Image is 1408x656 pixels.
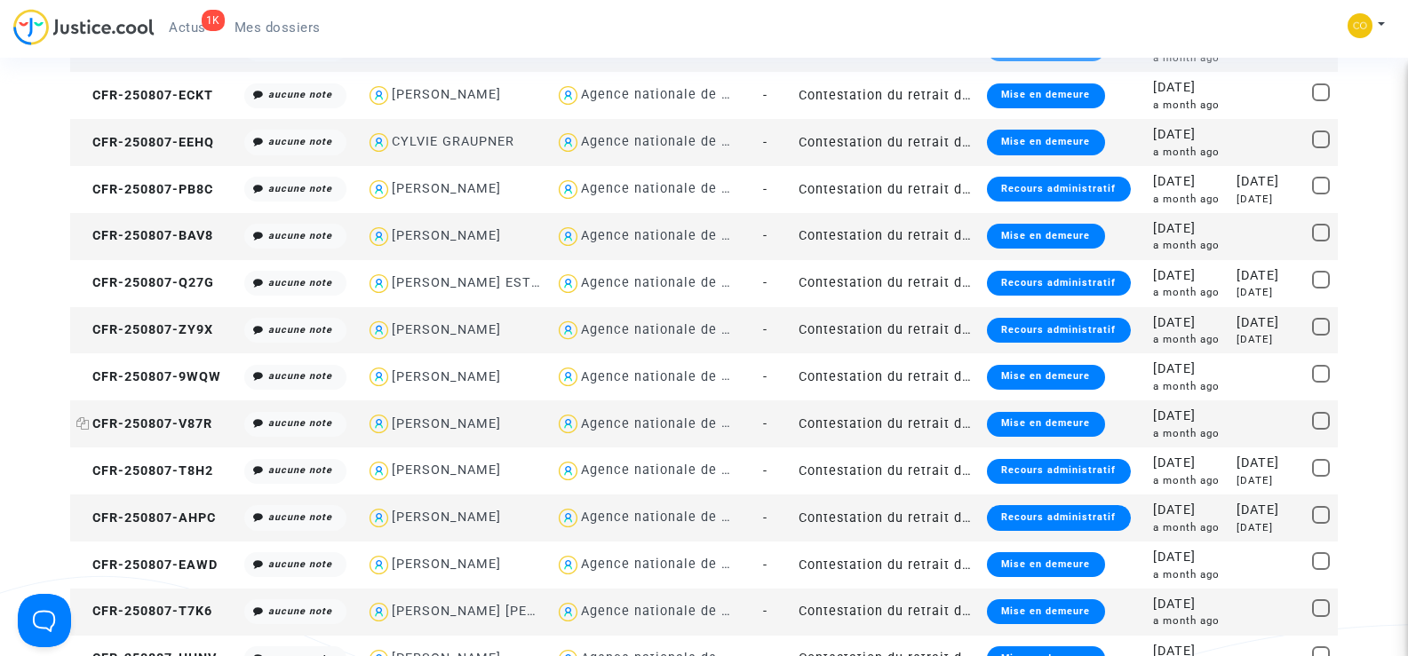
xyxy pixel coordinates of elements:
[76,135,214,150] span: CFR-250807-EEHQ
[268,324,332,336] i: aucune note
[555,552,581,578] img: icon-user.svg
[581,87,776,102] div: Agence nationale de l'habitat
[366,364,392,390] img: icon-user.svg
[987,130,1104,154] div: Mise en demeure
[987,224,1104,249] div: Mise en demeure
[268,277,332,288] i: aucune note
[392,416,501,431] div: [PERSON_NAME]
[1153,613,1225,628] div: a month ago
[1153,125,1225,145] div: [DATE]
[581,462,776,478] div: Agence nationale de l'habitat
[792,447,982,494] td: Contestation du retrait de [PERSON_NAME] par l'ANAH (mandataire)
[366,552,392,578] img: icon-user.svg
[555,364,581,390] img: icon-user.svg
[202,10,225,31] div: 1K
[987,177,1130,202] div: Recours administratif
[555,505,581,531] img: icon-user.svg
[763,604,768,619] span: -
[169,20,206,36] span: Actus
[555,83,581,108] img: icon-user.svg
[581,369,776,384] div: Agence nationale de l'habitat
[1237,520,1299,535] div: [DATE]
[792,166,982,213] td: Contestation du retrait de [PERSON_NAME] par l'ANAH (mandataire)
[366,177,392,202] img: icon-user.svg
[792,307,982,354] td: Contestation du retrait de [PERSON_NAME] par l'ANAH (mandataire)
[1153,238,1225,253] div: a month ago
[1153,285,1225,300] div: a month ago
[268,464,332,476] i: aucune note
[987,552,1104,577] div: Mise en demeure
[987,318,1130,343] div: Recours administratif
[366,224,392,249] img: icon-user.svg
[1237,501,1299,520] div: [DATE]
[792,119,982,166] td: Contestation du retrait de [PERSON_NAME] par l'ANAH (mandataire)
[555,458,581,484] img: icon-user.svg
[581,416,776,431] div: Agence nationale de l'habitat
[392,228,501,243] div: [PERSON_NAME]
[1153,520,1225,535] div: a month ago
[581,322,776,337] div: Agence nationale de l'habitat
[1153,595,1225,614] div: [DATE]
[1153,145,1225,160] div: a month ago
[987,505,1130,530] div: Recours administratif
[220,14,335,41] a: Mes dossiers
[392,134,514,149] div: CYLVIE GRAUPNER
[763,228,768,243] span: -
[1153,360,1225,379] div: [DATE]
[1153,379,1225,394] div: a month ago
[76,88,213,103] span: CFR-250807-ECKT
[392,87,501,102] div: [PERSON_NAME]
[1153,473,1225,488] div: a month ago
[268,136,332,147] i: aucune note
[366,599,392,625] img: icon-user.svg
[581,275,776,290] div: Agence nationale de l'habitat
[1237,172,1299,192] div: [DATE]
[76,510,216,526] span: CFR-250807-AHPC
[987,83,1104,108] div: Mise en demeure
[987,412,1104,437] div: Mise en demeure
[763,275,768,290] span: -
[1153,501,1225,520] div: [DATE]
[392,322,501,337] div: [PERSON_NAME]
[76,228,213,243] span: CFR-250807-BAV8
[987,271,1130,296] div: Recours administratif
[76,275,214,290] span: CFR-250807-Q27G
[581,557,776,572] div: Agence nationale de l'habitat
[1237,473,1299,488] div: [DATE]
[268,558,332,570] i: aucune note
[1237,454,1299,473] div: [DATE]
[555,177,581,202] img: icon-user.svg
[763,135,768,150] span: -
[792,400,982,447] td: Contestation du retrait de [PERSON_NAME] par l'ANAH (mandataire)
[987,459,1130,484] div: Recours administratif
[76,369,221,384] span: CFR-250807-9WQW
[392,369,501,384] div: [PERSON_NAME]
[1348,13,1372,38] img: 84a266a8493598cb3cce1313e02c3431
[581,228,776,243] div: Agence nationale de l'habitat
[763,369,768,384] span: -
[1153,407,1225,426] div: [DATE]
[1153,567,1225,582] div: a month ago
[792,260,982,307] td: Contestation du retrait de [PERSON_NAME] par l'ANAH (mandataire)
[987,599,1104,624] div: Mise en demeure
[392,181,501,196] div: [PERSON_NAME]
[268,417,332,429] i: aucune note
[581,181,776,196] div: Agence nationale de l'habitat
[555,411,581,437] img: icon-user.svg
[1153,172,1225,192] div: [DATE]
[366,83,392,108] img: icon-user.svg
[1153,98,1225,113] div: a month ago
[1153,266,1225,286] div: [DATE]
[792,589,982,636] td: Contestation du retrait de [PERSON_NAME] par l'ANAH (mandataire)
[987,365,1104,390] div: Mise en demeure
[76,557,218,573] span: CFR-250807-EAWD
[76,463,213,478] span: CFR-250807-T8H2
[268,370,332,382] i: aucune note
[581,604,776,619] div: Agence nationale de l'habitat
[1153,51,1225,66] div: a month ago
[268,89,332,100] i: aucune note
[792,213,982,260] td: Contestation du retrait de [PERSON_NAME] par l'ANAH (mandataire)
[763,182,768,197] span: -
[1237,266,1299,286] div: [DATE]
[1153,219,1225,239] div: [DATE]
